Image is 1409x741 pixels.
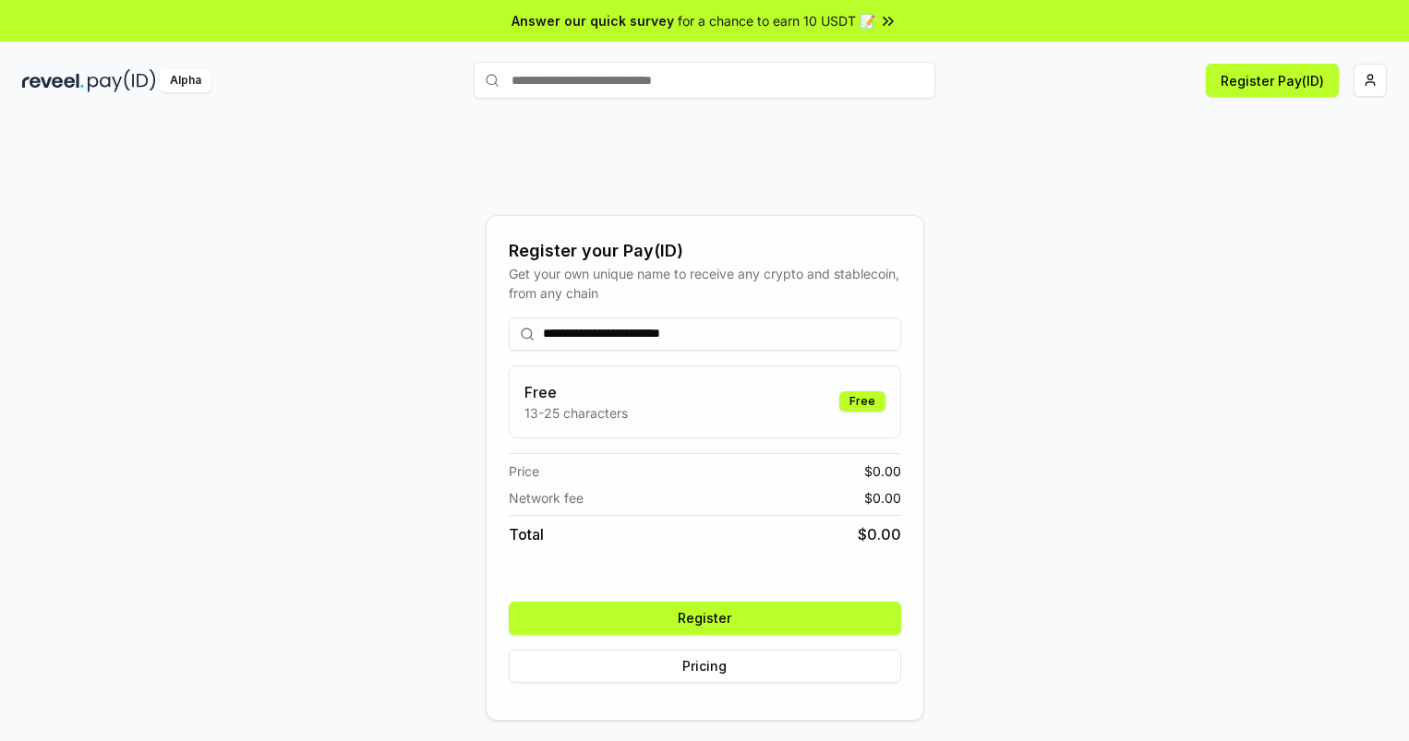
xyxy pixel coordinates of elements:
[509,602,901,635] button: Register
[864,488,901,508] span: $ 0.00
[160,69,211,92] div: Alpha
[509,264,901,303] div: Get your own unique name to receive any crypto and stablecoin, from any chain
[858,523,901,545] span: $ 0.00
[22,69,84,92] img: reveel_dark
[88,69,156,92] img: pay_id
[524,403,628,423] p: 13-25 characters
[524,381,628,403] h3: Free
[509,523,544,545] span: Total
[509,650,901,683] button: Pricing
[509,488,584,508] span: Network fee
[509,461,539,481] span: Price
[864,461,901,481] span: $ 0.00
[509,238,901,264] div: Register your Pay(ID)
[1206,64,1339,97] button: Register Pay(ID)
[839,391,885,412] div: Free
[678,11,875,30] span: for a chance to earn 10 USDT 📝
[512,11,674,30] span: Answer our quick survey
